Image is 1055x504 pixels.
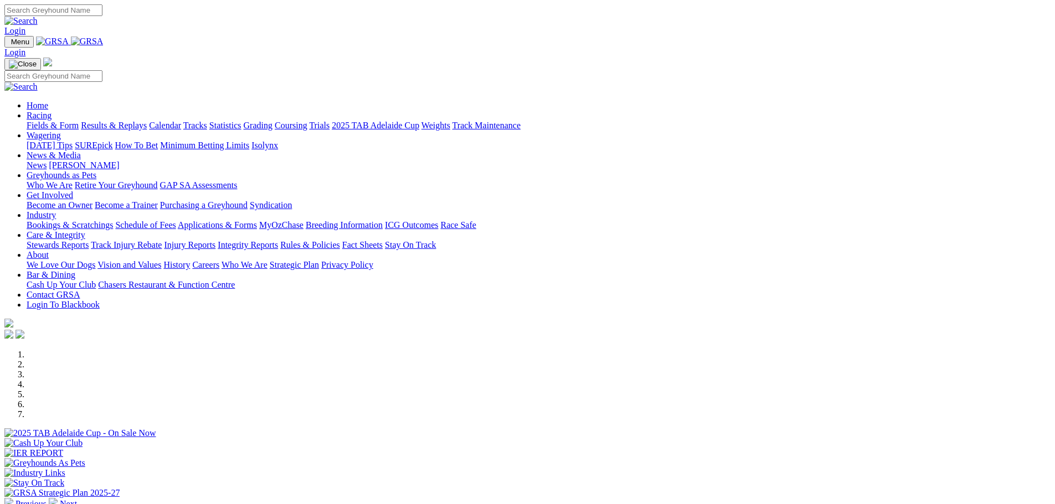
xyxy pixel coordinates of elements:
img: Stay On Track [4,478,64,488]
a: Fields & Form [27,121,79,130]
a: Bar & Dining [27,270,75,279]
a: Coursing [275,121,307,130]
a: How To Bet [115,141,158,150]
input: Search [4,4,102,16]
a: Get Involved [27,190,73,200]
div: Wagering [27,141,1051,150]
img: logo-grsa-white.png [43,58,52,66]
a: Grading [244,121,272,130]
a: Login [4,26,25,35]
a: Login To Blackbook [27,300,100,309]
div: Industry [27,220,1051,230]
a: Racing [27,111,52,120]
a: Isolynx [251,141,278,150]
img: facebook.svg [4,330,13,339]
img: Cash Up Your Club [4,438,83,448]
a: Wagering [27,131,61,140]
a: Who We Are [222,260,267,269]
div: Greyhounds as Pets [27,180,1051,190]
div: News & Media [27,160,1051,170]
a: Who We Are [27,180,73,190]
a: Results & Replays [81,121,147,130]
a: MyOzChase [259,220,303,230]
button: Toggle navigation [4,36,34,48]
button: Toggle navigation [4,58,41,70]
img: logo-grsa-white.png [4,319,13,328]
a: [PERSON_NAME] [49,160,119,170]
div: Bar & Dining [27,280,1051,290]
a: Industry [27,210,56,220]
img: IER REPORT [4,448,63,458]
a: Purchasing a Greyhound [160,200,248,210]
img: GRSA [36,37,69,46]
img: GRSA [71,37,104,46]
input: Search [4,70,102,82]
img: Search [4,82,38,92]
a: Trials [309,121,330,130]
img: Close [9,60,37,69]
a: Stewards Reports [27,240,89,250]
a: Chasers Restaurant & Function Centre [98,280,235,289]
a: Race Safe [440,220,476,230]
a: Privacy Policy [321,260,373,269]
a: Contact GRSA [27,290,80,299]
a: History [163,260,190,269]
a: Applications & Forms [178,220,257,230]
a: Fact Sheets [342,240,383,250]
a: Home [27,101,48,110]
a: We Love Our Dogs [27,260,95,269]
a: Strategic Plan [270,260,319,269]
a: Rules & Policies [280,240,340,250]
img: GRSA Strategic Plan 2025-27 [4,488,120,498]
div: Racing [27,121,1051,131]
div: Get Involved [27,200,1051,210]
div: Care & Integrity [27,240,1051,250]
span: Menu [11,38,29,46]
a: Login [4,48,25,57]
a: Calendar [149,121,181,130]
a: [DATE] Tips [27,141,73,150]
a: GAP SA Assessments [160,180,238,190]
a: Cash Up Your Club [27,280,96,289]
img: twitter.svg [16,330,24,339]
img: 2025 TAB Adelaide Cup - On Sale Now [4,428,156,438]
a: Bookings & Scratchings [27,220,113,230]
a: Careers [192,260,219,269]
a: Statistics [209,121,241,130]
a: Care & Integrity [27,230,85,240]
a: News [27,160,47,170]
a: Syndication [250,200,292,210]
a: Track Injury Rebate [91,240,162,250]
img: Greyhounds As Pets [4,458,85,468]
div: About [27,260,1051,270]
a: About [27,250,49,259]
a: Stay On Track [385,240,436,250]
a: SUREpick [75,141,112,150]
a: Injury Reports [164,240,215,250]
a: Breeding Information [306,220,383,230]
a: News & Media [27,150,81,160]
img: Search [4,16,38,26]
a: Minimum Betting Limits [160,141,249,150]
a: Become a Trainer [95,200,158,210]
a: Greyhounds as Pets [27,170,96,180]
a: Schedule of Fees [115,220,176,230]
a: Integrity Reports [218,240,278,250]
a: Retire Your Greyhound [75,180,158,190]
a: Vision and Values [97,260,161,269]
a: ICG Outcomes [385,220,438,230]
a: Track Maintenance [452,121,521,130]
a: Weights [421,121,450,130]
img: Industry Links [4,468,65,478]
a: Become an Owner [27,200,92,210]
a: 2025 TAB Adelaide Cup [332,121,419,130]
a: Tracks [183,121,207,130]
